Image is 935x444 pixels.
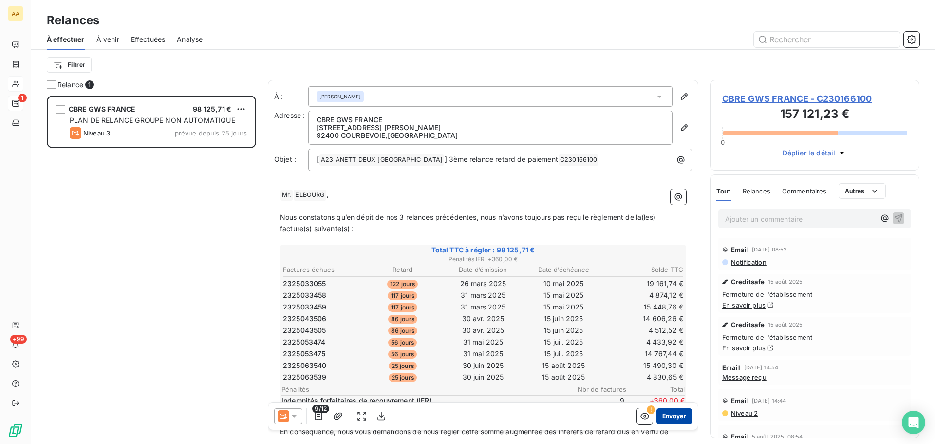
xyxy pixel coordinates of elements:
span: Adresse : [274,111,305,119]
span: PLAN DE RELANCE GROUPE NON AUTOMATIQUE [70,116,235,124]
td: 4 433,92 € [604,337,684,347]
span: 56 jours [388,338,417,347]
td: 4 830,65 € [604,372,684,383]
span: 117 jours [388,291,417,300]
span: 86 jours [388,327,417,335]
td: 30 juin 2025 [443,360,523,371]
td: 30 avr. 2025 [443,313,523,324]
td: 31 mars 2025 [443,290,523,301]
span: Email [731,433,749,441]
span: Relance [57,80,83,90]
span: + 360,00 € [626,396,685,415]
span: À effectuer [47,35,85,44]
span: Déplier le détail [783,148,836,158]
span: 2325033055 [283,279,326,289]
td: 4 874,12 € [604,290,684,301]
span: 0 [721,138,725,146]
span: Nbr de factures [568,386,626,393]
span: C230166100 [559,154,599,166]
span: 1 [18,94,27,102]
button: Envoyer [656,408,692,424]
span: Tout [716,187,731,195]
span: 9/12 [312,405,329,413]
th: Factures échues [282,265,362,275]
span: 15 août 2025 [768,322,803,328]
span: Pénalités IFR : + 360,00 € [281,255,685,264]
span: Creditsafe [731,278,765,286]
span: 2325053475 [283,349,326,359]
span: Niveau 3 [83,129,110,137]
label: À : [274,92,308,101]
div: grid [47,96,256,444]
span: prévue depuis 25 jours [175,129,247,137]
span: 98 125,71 € [193,105,231,113]
span: Objet : [274,155,296,163]
span: [DATE] 14:44 [752,398,786,404]
span: Email [731,246,749,253]
td: 19 161,74 € [604,278,684,289]
span: 25 jours [389,362,417,370]
span: 15 août 2025 [768,279,803,285]
td: 26 mars 2025 [443,278,523,289]
button: Filtrer [47,57,92,73]
span: 2325063540 [283,361,327,370]
td: 30 juin 2025 [443,372,523,383]
span: Notification [730,258,767,266]
span: 25 jours [389,373,417,382]
span: 56 jours [388,350,417,359]
span: Effectuées [131,35,166,44]
span: Mr. [280,190,293,201]
span: 2325033458 [283,290,327,300]
td: 15 août 2025 [524,360,603,371]
span: 1 [85,80,94,89]
span: ] 3ème relance retard de paiement [445,155,558,163]
span: 2325033459 [283,302,327,312]
th: Solde TTC [604,265,684,275]
th: Date d’émission [443,265,523,275]
span: [ [317,155,319,163]
span: ELBOURG [294,190,326,201]
span: CBRE GWS FRANCE - C230166100 [722,92,907,105]
span: CBRE GWS FRANCE [69,105,135,113]
td: 15 juin 2025 [524,313,603,324]
span: À venir [96,35,119,44]
span: Email [722,364,740,371]
span: [DATE] 08:52 [752,247,787,252]
span: Pénalités [281,386,568,393]
td: 31 mai 2025 [443,337,523,347]
button: Déplier le détail [780,147,850,158]
p: [STREET_ADDRESS] [PERSON_NAME] [317,124,664,132]
td: 31 mars 2025 [443,302,523,312]
span: A23 ANETT DEUX [GEOGRAPHIC_DATA] [319,154,444,166]
td: 15 448,76 € [604,302,684,312]
span: 2325043506 [283,314,327,324]
span: Total [626,386,685,393]
span: Fermeture de l'établissement [722,333,907,341]
p: CBRE GWS FRANCE [317,116,664,124]
button: Autres [839,183,886,199]
span: 9 [566,396,624,415]
span: 5 août 2025, 08:54 [752,434,803,440]
span: Total TTC à régler : 98 125,71 € [281,245,685,255]
td: 31 mai 2025 [443,348,523,359]
span: , [327,190,329,198]
a: En savoir plus [722,344,766,352]
td: 15 mai 2025 [524,290,603,301]
span: 2325063539 [283,372,327,382]
span: 2325053474 [283,337,326,347]
td: 14 606,26 € [604,313,684,324]
h3: Relances [47,12,99,29]
span: +99 [10,335,27,344]
span: [PERSON_NAME] [319,93,361,100]
td: 15 mai 2025 [524,302,603,312]
span: Message reçu [722,373,767,381]
h3: 157 121,23 € [722,105,907,125]
div: AA [8,6,23,21]
td: 14 767,44 € [604,348,684,359]
td: 4 512,52 € [604,325,684,336]
input: Rechercher [754,32,900,47]
span: 117 jours [388,303,417,312]
span: Commentaires [782,187,827,195]
td: 15 juin 2025 [524,325,603,336]
td: 10 mai 2025 [524,278,603,289]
